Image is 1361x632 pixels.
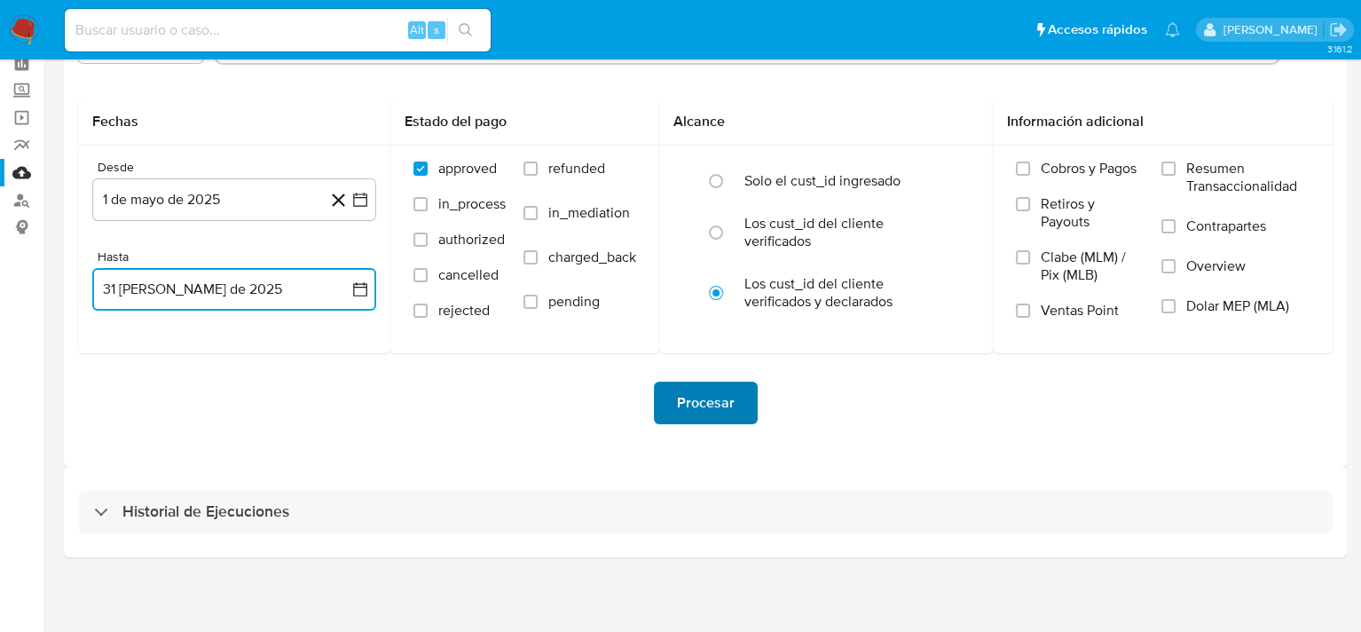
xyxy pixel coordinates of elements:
[1223,21,1323,38] p: diego.ortizcastro@mercadolibre.com.mx
[434,21,439,38] span: s
[65,19,491,42] input: Buscar usuario o caso...
[1326,42,1352,56] span: 3.161.2
[1329,20,1348,39] a: Salir
[447,18,484,43] button: search-icon
[1165,22,1180,37] a: Notificaciones
[410,21,424,38] span: Alt
[1048,20,1147,39] span: Accesos rápidos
